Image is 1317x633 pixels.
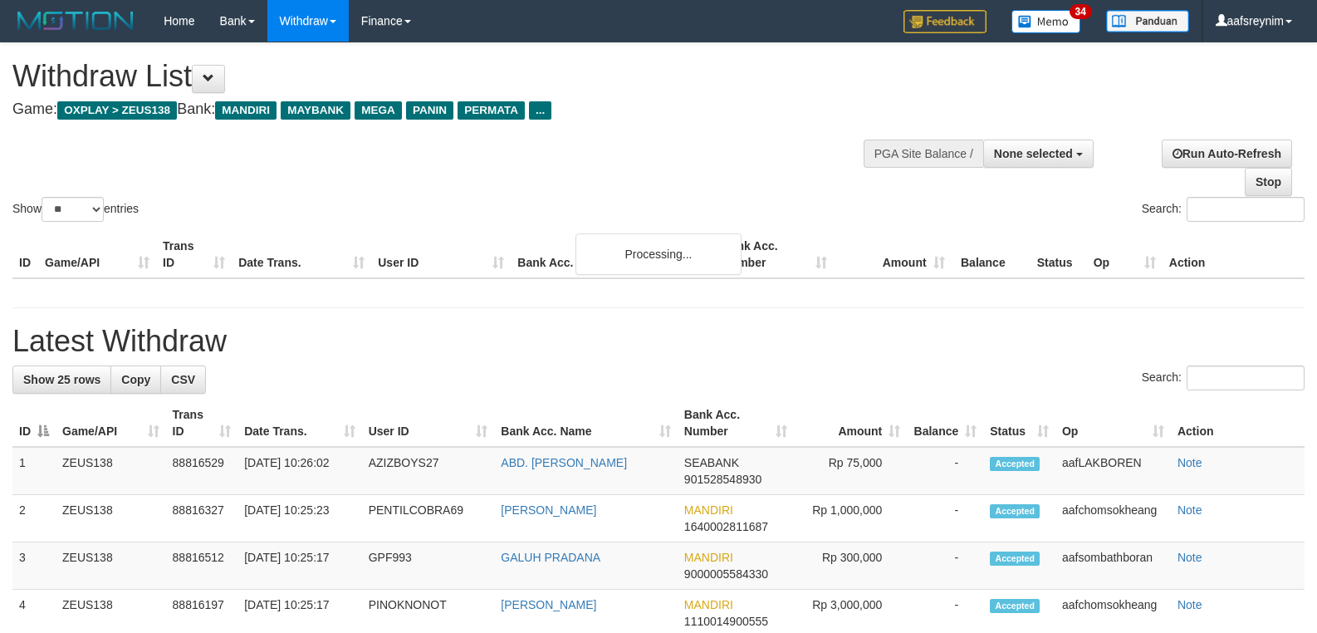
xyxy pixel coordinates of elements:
[1162,140,1292,168] a: Run Auto-Refresh
[1031,231,1087,278] th: Status
[12,542,56,590] td: 3
[237,400,362,447] th: Date Trans.: activate to sort column ascending
[1187,366,1305,390] input: Search:
[12,231,38,278] th: ID
[994,147,1073,160] span: None selected
[458,101,525,120] span: PERMATA
[864,140,983,168] div: PGA Site Balance /
[56,542,166,590] td: ZEUS138
[57,101,177,120] span: OXPLAY > ZEUS138
[990,504,1040,518] span: Accepted
[501,456,627,469] a: ABD. [PERSON_NAME]
[678,400,794,447] th: Bank Acc. Number: activate to sort column ascending
[166,400,238,447] th: Trans ID: activate to sort column ascending
[983,140,1094,168] button: None selected
[1070,4,1092,19] span: 34
[684,598,733,611] span: MANDIRI
[1142,366,1305,390] label: Search:
[1106,10,1189,32] img: panduan.png
[362,495,495,542] td: PENTILCOBRA69
[501,598,596,611] a: [PERSON_NAME]
[12,101,861,118] h4: Game: Bank:
[529,101,551,120] span: ...
[371,231,511,278] th: User ID
[1187,197,1305,222] input: Search:
[56,495,166,542] td: ZEUS138
[281,101,350,120] span: MAYBANK
[166,447,238,495] td: 88816529
[794,400,908,447] th: Amount: activate to sort column ascending
[794,542,908,590] td: Rp 300,000
[903,10,987,33] img: Feedback.jpg
[56,447,166,495] td: ZEUS138
[1177,598,1202,611] a: Note
[56,400,166,447] th: Game/API: activate to sort column ascending
[232,231,371,278] th: Date Trans.
[494,400,678,447] th: Bank Acc. Name: activate to sort column ascending
[355,101,402,120] span: MEGA
[983,400,1055,447] th: Status: activate to sort column ascending
[684,551,733,564] span: MANDIRI
[907,495,983,542] td: -
[171,373,195,386] span: CSV
[237,447,362,495] td: [DATE] 10:26:02
[1163,231,1305,278] th: Action
[684,615,768,628] span: Copy 1110014900555 to clipboard
[1142,197,1305,222] label: Search:
[907,400,983,447] th: Balance: activate to sort column ascending
[38,231,156,278] th: Game/API
[362,447,495,495] td: AZIZBOYS27
[1087,231,1163,278] th: Op
[990,457,1040,471] span: Accepted
[160,366,206,394] a: CSV
[501,503,596,517] a: [PERSON_NAME]
[684,456,739,469] span: SEABANK
[1177,503,1202,517] a: Note
[1245,168,1292,196] a: Stop
[406,101,453,120] span: PANIN
[121,373,150,386] span: Copy
[511,231,715,278] th: Bank Acc. Name
[952,231,1031,278] th: Balance
[684,503,733,517] span: MANDIRI
[1171,400,1305,447] th: Action
[23,373,100,386] span: Show 25 rows
[166,542,238,590] td: 88816512
[1055,542,1171,590] td: aafsombathboran
[12,447,56,495] td: 1
[907,542,983,590] td: -
[794,447,908,495] td: Rp 75,000
[501,551,600,564] a: GALUH PRADANA
[12,8,139,33] img: MOTION_logo.png
[715,231,833,278] th: Bank Acc. Number
[12,495,56,542] td: 2
[362,542,495,590] td: GPF993
[12,325,1305,358] h1: Latest Withdraw
[834,231,952,278] th: Amount
[1177,551,1202,564] a: Note
[990,552,1040,566] span: Accepted
[575,233,742,275] div: Processing...
[907,447,983,495] td: -
[12,60,861,93] h1: Withdraw List
[1055,495,1171,542] td: aafchomsokheang
[794,495,908,542] td: Rp 1,000,000
[1055,400,1171,447] th: Op: activate to sort column ascending
[12,400,56,447] th: ID: activate to sort column descending
[990,599,1040,613] span: Accepted
[684,567,768,581] span: Copy 9000005584330 to clipboard
[215,101,277,120] span: MANDIRI
[156,231,232,278] th: Trans ID
[1011,10,1081,33] img: Button%20Memo.svg
[1177,456,1202,469] a: Note
[684,520,768,533] span: Copy 1640002811687 to clipboard
[110,366,161,394] a: Copy
[237,542,362,590] td: [DATE] 10:25:17
[237,495,362,542] td: [DATE] 10:25:23
[12,366,111,394] a: Show 25 rows
[166,495,238,542] td: 88816327
[684,473,761,486] span: Copy 901528548930 to clipboard
[12,197,139,222] label: Show entries
[42,197,104,222] select: Showentries
[362,400,495,447] th: User ID: activate to sort column ascending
